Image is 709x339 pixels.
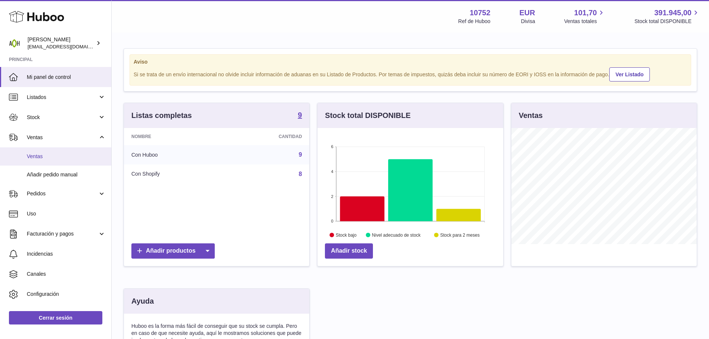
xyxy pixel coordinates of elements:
strong: Aviso [134,58,687,65]
text: Stock bajo [336,233,357,238]
strong: EUR [520,8,535,18]
a: 9 [298,111,302,120]
text: 0 [331,219,333,223]
text: Stock para 2 meses [440,233,480,238]
div: Ref de Huboo [458,18,490,25]
span: Uso [27,210,106,217]
a: Cerrar sesión [9,311,102,324]
span: Pedidos [27,190,98,197]
span: Mi panel de control [27,74,106,81]
h3: Ventas [519,111,543,121]
td: Con Shopify [124,164,223,184]
div: [PERSON_NAME] [28,36,95,50]
span: 391.945,00 [654,8,692,18]
span: Ventas [27,153,106,160]
span: [EMAIL_ADDRESS][DOMAIN_NAME] [28,44,109,49]
strong: 10752 [470,8,491,18]
span: Ventas totales [564,18,606,25]
th: Cantidad [223,128,310,145]
span: Incidencias [27,250,106,258]
a: 391.945,00 Stock total DISPONIBLE [635,8,700,25]
a: 8 [298,171,302,177]
a: Añadir stock [325,243,373,259]
h3: Ayuda [131,296,154,306]
div: Si se trata de un envío internacional no olvide incluir información de aduanas en su Listado de P... [134,66,687,81]
span: 101,70 [574,8,597,18]
text: 6 [331,144,333,149]
a: 101,70 Ventas totales [564,8,606,25]
a: Ver Listado [609,67,650,81]
img: internalAdmin-10752@internal.huboo.com [9,38,20,49]
span: Añadir pedido manual [27,171,106,178]
th: Nombre [124,128,223,145]
strong: 9 [298,111,302,119]
text: Nivel adecuado de stock [372,233,421,238]
text: 4 [331,169,333,174]
span: Listados [27,94,98,101]
span: Ventas [27,134,98,141]
a: Añadir productos [131,243,215,259]
a: 9 [298,151,302,158]
div: Divisa [521,18,535,25]
span: Facturación y pagos [27,230,98,237]
text: 2 [331,194,333,199]
td: Con Huboo [124,145,223,164]
span: Configuración [27,291,106,298]
span: Stock [27,114,98,121]
span: Stock total DISPONIBLE [635,18,700,25]
h3: Stock total DISPONIBLE [325,111,411,121]
span: Canales [27,271,106,278]
h3: Listas completas [131,111,192,121]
